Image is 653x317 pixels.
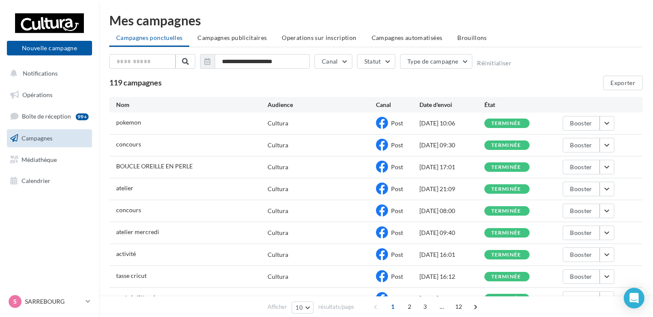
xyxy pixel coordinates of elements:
[376,101,419,109] div: Canal
[563,116,599,131] button: Booster
[109,14,643,27] div: Mes campagnes
[391,229,403,236] span: Post
[491,208,521,214] div: terminée
[116,272,147,279] span: tasse cricut
[563,160,599,174] button: Booster
[116,294,161,301] span: rentrée litteraire
[268,294,288,303] div: Cultura
[491,274,521,280] div: terminée
[116,101,268,109] div: Nom
[282,34,356,41] span: Operations sur inscription
[491,121,521,126] div: terminée
[419,185,484,193] div: [DATE] 21:09
[292,302,314,314] button: 10
[419,163,484,171] div: [DATE] 17:01
[435,300,449,314] span: ...
[22,177,50,184] span: Calendrier
[419,141,484,149] div: [DATE] 09:30
[452,300,466,314] span: 12
[116,184,133,192] span: atelier
[491,230,521,236] div: terminée
[22,134,52,142] span: Campagnes
[484,101,549,109] div: État
[109,78,162,87] span: 119 campagnes
[116,162,193,170] span: BOUCLE OREILLE EN PERLE
[457,34,487,41] span: Brouillons
[268,303,287,311] span: Afficher
[419,119,484,128] div: [DATE] 10:06
[477,60,511,67] button: Réinitialiser
[197,34,267,41] span: Campagnes publicitaires
[22,113,71,120] span: Boîte de réception
[391,295,403,302] span: Post
[391,119,403,127] span: Post
[116,206,141,213] span: concours
[13,297,17,306] span: S
[5,129,94,147] a: Campagnes
[372,34,443,41] span: Campagnes automatisées
[116,228,159,235] span: atelier mercredi
[391,163,403,171] span: Post
[400,54,473,69] button: Type de campagne
[7,293,92,310] a: S SARREBOURG
[268,272,288,281] div: Cultura
[391,273,403,280] span: Post
[7,41,92,55] button: Nouvelle campagne
[624,288,644,308] div: Open Intercom Messenger
[491,186,521,192] div: terminée
[419,101,484,109] div: Date d'envoi
[5,151,94,169] a: Médiathèque
[22,155,57,163] span: Médiathèque
[391,207,403,214] span: Post
[76,113,89,120] div: 99+
[314,54,352,69] button: Canal
[391,251,403,258] span: Post
[116,140,141,148] span: concours
[603,76,643,90] button: Exporter
[116,119,141,126] span: pokemon
[491,165,521,170] div: terminée
[318,303,354,311] span: résultats/page
[357,54,395,69] button: Statut
[419,250,484,259] div: [DATE] 16:01
[563,204,599,218] button: Booster
[5,86,94,104] a: Opérations
[563,291,599,306] button: Booster
[22,91,52,98] span: Opérations
[419,294,484,303] div: [DATE] 17:30
[563,226,599,240] button: Booster
[563,247,599,262] button: Booster
[418,300,432,314] span: 3
[491,252,521,258] div: terminée
[563,182,599,196] button: Booster
[268,207,288,215] div: Cultura
[268,141,288,149] div: Cultura
[268,101,376,109] div: Audience
[268,185,288,193] div: Cultura
[491,143,521,148] div: terminée
[5,107,94,125] a: Boîte de réception99+
[268,163,288,171] div: Cultura
[563,138,599,152] button: Booster
[391,185,403,192] span: Post
[268,119,288,128] div: Cultura
[268,229,288,237] div: Cultura
[268,250,288,259] div: Cultura
[419,207,484,215] div: [DATE] 08:00
[563,269,599,284] button: Booster
[23,70,58,77] span: Notifications
[391,141,403,149] span: Post
[5,64,90,82] button: Notifications
[419,229,484,237] div: [DATE] 09:40
[5,172,94,190] a: Calendrier
[25,297,82,306] p: SARREBOURG
[296,304,303,311] span: 10
[419,272,484,281] div: [DATE] 16:12
[116,250,136,257] span: activité
[386,300,400,314] span: 1
[403,300,416,314] span: 2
